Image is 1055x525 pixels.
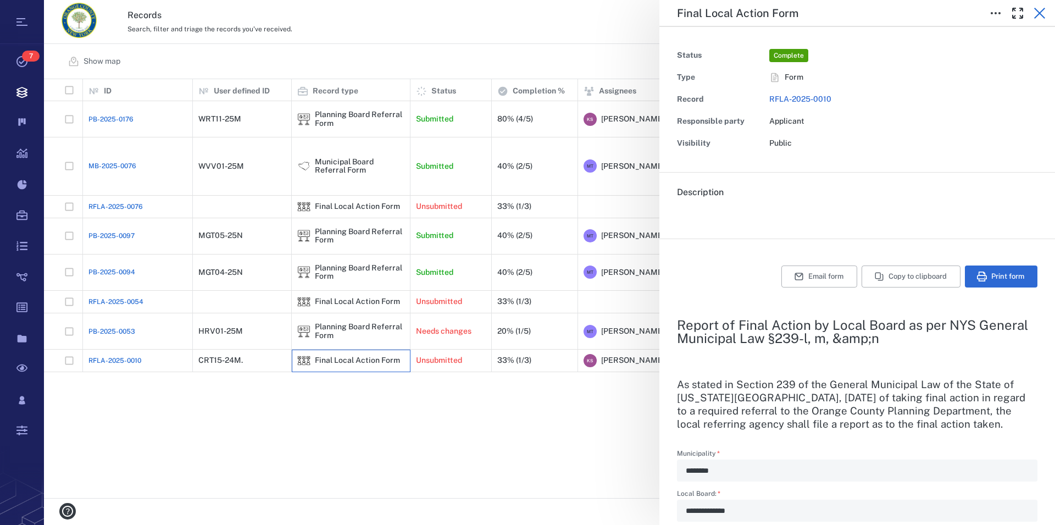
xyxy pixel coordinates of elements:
div: Municipality [677,460,1037,482]
span: Complete [771,51,806,60]
div: Local Board: [677,500,1037,522]
div: Status [677,48,765,63]
span: . [677,209,679,219]
h3: As stated in Section 239 of the General Municipal Law of the State of [US_STATE][GEOGRAPHIC_DATA]... [677,378,1037,430]
h2: Report of Final Action by Local Board as per NYS General Municipal Law §239-l, m, &amp;n [677,318,1037,345]
button: Toggle Fullscreen [1007,2,1029,24]
label: Local Board: [677,490,1037,500]
label: Municipality [677,450,1037,460]
span: Public [769,139,792,147]
h6: Description [677,186,1037,199]
button: Copy to clipboard [862,266,960,288]
button: Print form [965,266,1037,288]
h5: Final Local Action Form [677,7,798,20]
span: Applicant [769,117,804,125]
span: 7 [22,51,40,62]
button: Email form [781,266,857,288]
div: Responsible party [677,114,765,129]
span: Form [785,72,803,83]
button: Close [1029,2,1051,24]
button: Toggle to Edit Boxes [985,2,1007,24]
span: Help [25,8,46,18]
div: Record [677,92,765,107]
div: Visibility [677,136,765,151]
body: Rich Text Area. Press ALT-0 for help. [9,9,351,19]
div: Type [677,70,765,85]
a: RFLA-2025-0010 [769,95,831,103]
